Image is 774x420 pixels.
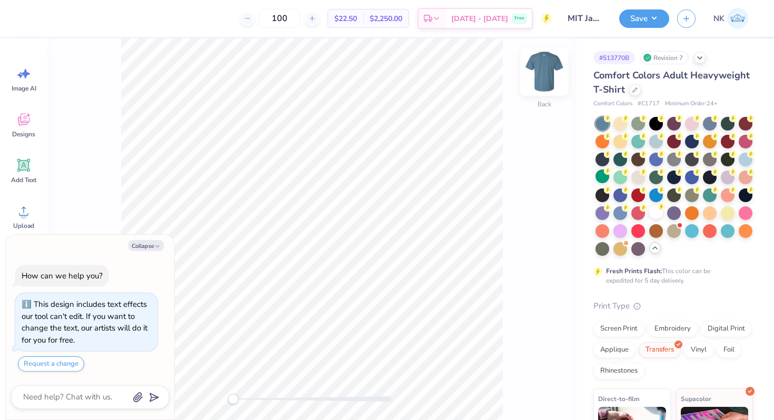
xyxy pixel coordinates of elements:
div: Rhinestones [593,363,644,379]
div: Screen Print [593,321,644,337]
span: Add Text [11,176,36,184]
div: Accessibility label [228,394,239,404]
div: How can we help you? [22,271,103,281]
div: # 513770B [593,51,635,64]
strong: Fresh Prints Flash: [606,267,662,275]
div: Transfers [639,342,681,358]
input: Untitled Design [560,8,611,29]
span: Direct-to-film [598,393,640,404]
div: Applique [593,342,636,358]
div: Foil [717,342,741,358]
span: [DATE] - [DATE] [451,13,508,24]
div: This color can be expedited for 5 day delivery. [606,266,736,285]
span: Supacolor [681,393,711,404]
div: Embroidery [648,321,698,337]
button: Save [619,9,669,28]
span: # C1717 [638,99,660,108]
div: Vinyl [684,342,713,358]
span: Upload [13,222,34,230]
input: – – [259,9,300,28]
span: Image AI [12,84,36,93]
span: Designs [12,130,35,138]
span: NK [713,13,725,25]
button: Request a change [18,356,84,372]
div: Digital Print [701,321,752,337]
span: Minimum Order: 24 + [665,99,718,108]
span: $22.50 [334,13,357,24]
div: Back [538,99,551,109]
img: Nasrullah Khan [727,8,748,29]
div: This design includes text effects our tool can't edit. If you want to change the text, our artist... [22,299,147,345]
span: Comfort Colors [593,99,632,108]
span: $2,250.00 [370,13,402,24]
div: Revision 7 [640,51,689,64]
img: Back [523,51,565,93]
button: Collapse [128,240,164,251]
span: Comfort Colors Adult Heavyweight T-Shirt [593,69,750,96]
span: Free [514,15,524,22]
div: Print Type [593,300,753,312]
a: NK [709,8,753,29]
